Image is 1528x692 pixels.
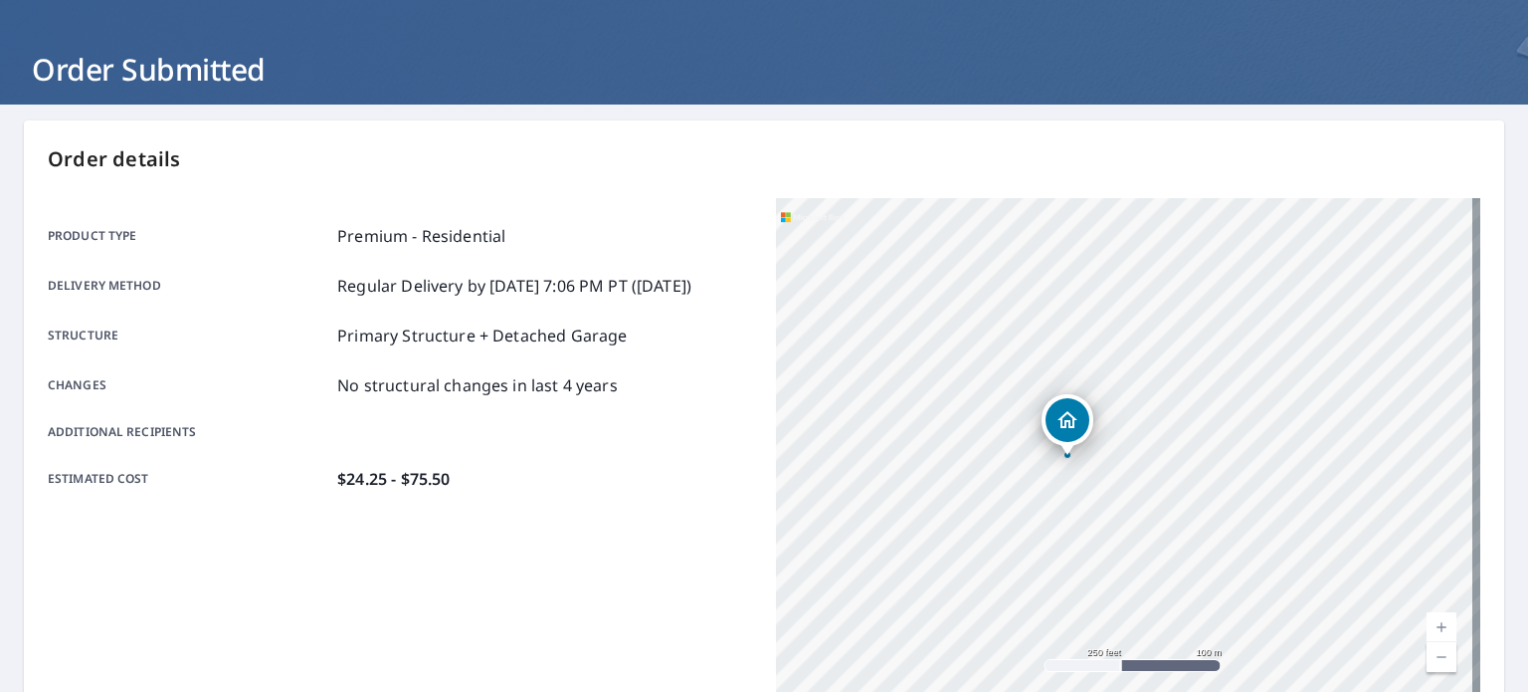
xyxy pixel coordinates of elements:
[337,224,505,248] p: Premium - Residential
[337,274,691,298] p: Regular Delivery by [DATE] 7:06 PM PT ([DATE])
[1427,612,1456,642] a: Current Level 17, Zoom In
[337,467,450,491] p: $24.25 - $75.50
[24,49,1504,90] h1: Order Submitted
[48,274,329,298] p: Delivery method
[1427,642,1456,672] a: Current Level 17, Zoom Out
[337,324,627,347] p: Primary Structure + Detached Garage
[48,144,1480,174] p: Order details
[48,224,329,248] p: Product type
[48,373,329,397] p: Changes
[48,423,329,441] p: Additional recipients
[1042,394,1093,456] div: Dropped pin, building 1, Residential property, 12240e E FM 917 Alvarado, TX 76009
[337,373,618,397] p: No structural changes in last 4 years
[48,324,329,347] p: Structure
[48,467,329,491] p: Estimated cost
